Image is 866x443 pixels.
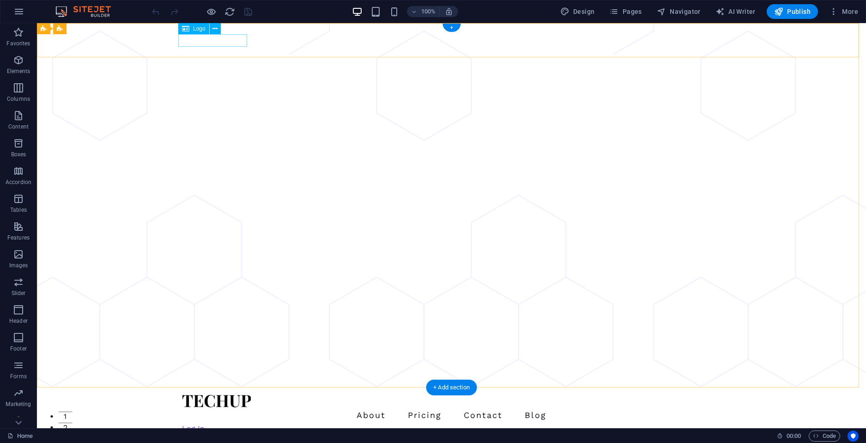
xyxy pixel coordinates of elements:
p: Footer [10,345,27,352]
p: Header [9,317,28,325]
span: : [793,432,794,439]
i: Reload page [224,6,235,17]
span: Navigator [657,7,701,16]
p: Content [8,123,29,130]
div: + [442,24,460,32]
div: + Add section [426,380,477,395]
img: Editor Logo [53,6,122,17]
span: Pages [609,7,642,16]
p: Slider [12,289,26,297]
div: Design (Ctrl+Alt+Y) [557,4,599,19]
span: 00 00 [787,431,801,442]
button: 2 [21,399,35,400]
p: Favorites [6,40,30,47]
i: On resize automatically adjust zoom level to fit chosen device. [445,7,453,16]
button: Code [809,431,840,442]
h6: 100% [421,6,436,17]
p: Columns [7,95,30,103]
button: AI Writer [712,4,759,19]
p: Forms [10,373,27,380]
p: Accordion [6,178,31,186]
span: Design [560,7,595,16]
p: Elements [7,68,30,75]
span: More [829,7,858,16]
span: AI Writer [715,7,756,16]
button: reload [224,6,235,17]
button: Design [557,4,599,19]
a: Click to cancel selection. Double-click to open Pages [7,431,33,442]
span: Logo [193,26,206,31]
p: Tables [10,206,27,214]
p: Marketing [6,400,31,408]
span: Publish [774,7,811,16]
p: Boxes [11,151,26,158]
button: More [825,4,862,19]
button: Pages [606,4,645,19]
button: Publish [767,4,818,19]
button: Navigator [653,4,704,19]
button: Usercentrics [848,431,859,442]
button: 100% [407,6,440,17]
button: 1 [21,388,35,389]
h6: Session time [777,431,801,442]
span: Code [813,431,836,442]
p: Images [9,262,28,269]
p: Features [7,234,30,241]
